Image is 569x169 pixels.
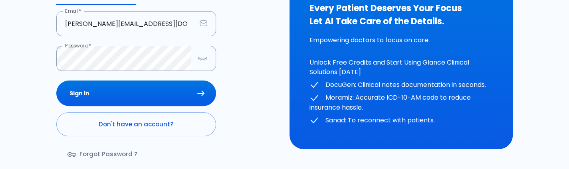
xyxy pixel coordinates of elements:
[309,2,493,28] h3: Every Patient Deserves Your Focus Let AI Take Care of the Details.
[309,35,493,45] p: Empowering doctors to focus on care.
[309,58,493,77] p: Unlock Free Credits and Start Using Glance Clinical Solutions [DATE]
[56,112,216,136] a: Don't have an account?
[65,8,81,14] label: Email
[56,81,216,106] button: Sign In
[56,11,196,36] input: dr.ahmed@clinic.com
[56,143,150,166] a: Forgot Password ?
[65,42,91,49] label: Password
[309,93,493,112] p: Moramiz: Accurate ICD-10-AM code to reduce insurance hassle.
[309,80,493,90] p: DocuGen: Clinical notes documentation in seconds.
[309,116,493,126] p: Sanad: To reconnect with patients.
